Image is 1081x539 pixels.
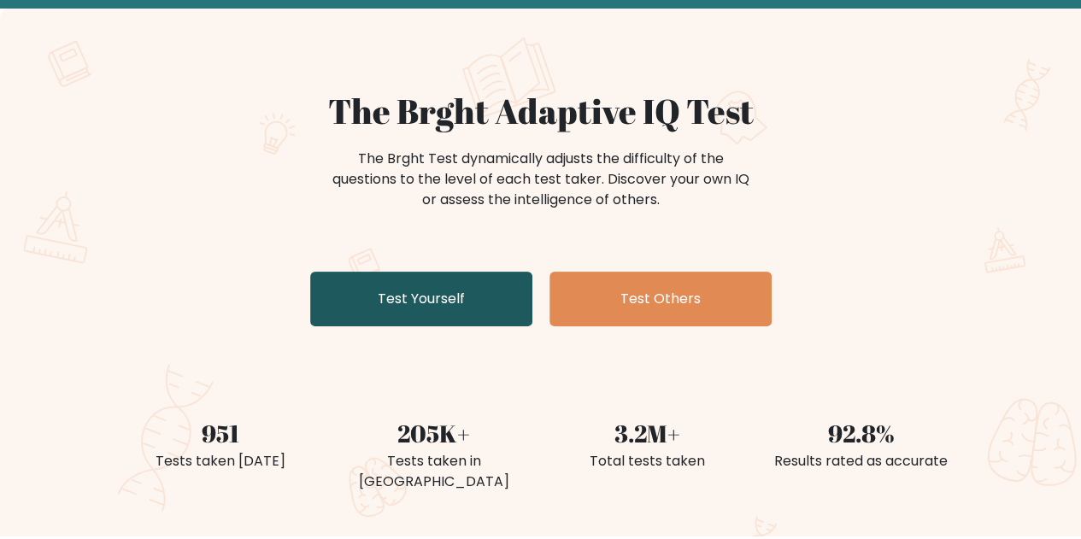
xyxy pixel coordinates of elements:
a: Test Others [549,272,772,326]
div: 951 [124,415,317,451]
div: 3.2M+ [551,415,744,451]
div: 205K+ [338,415,531,451]
div: Total tests taken [551,451,744,472]
div: Tests taken in [GEOGRAPHIC_DATA] [338,451,531,492]
div: Results rated as accurate [765,451,958,472]
div: Tests taken [DATE] [124,451,317,472]
a: Test Yourself [310,272,532,326]
h1: The Brght Adaptive IQ Test [124,91,958,132]
div: The Brght Test dynamically adjusts the difficulty of the questions to the level of each test take... [327,149,755,210]
div: 92.8% [765,415,958,451]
